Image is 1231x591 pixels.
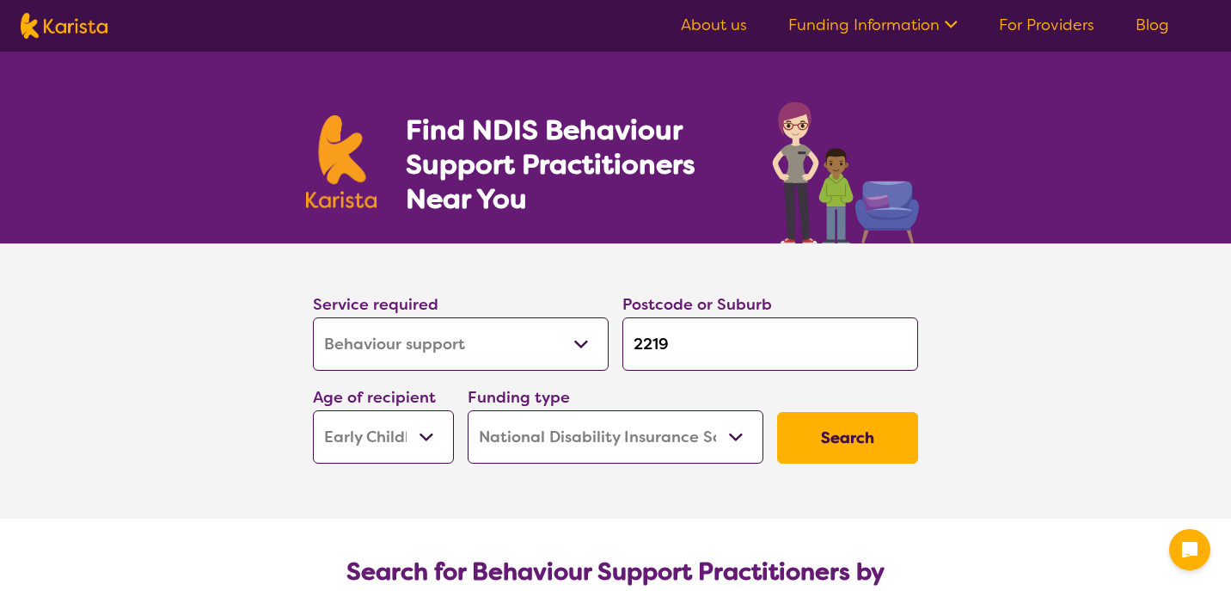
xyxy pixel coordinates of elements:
label: Service required [313,294,438,315]
a: Blog [1136,15,1169,35]
h1: Find NDIS Behaviour Support Practitioners Near You [406,113,738,216]
label: Postcode or Suburb [622,294,772,315]
img: behaviour-support [768,93,925,243]
a: For Providers [999,15,1094,35]
input: Type [622,317,918,371]
button: Search [777,412,918,464]
a: About us [681,15,747,35]
label: Funding type [468,387,570,408]
a: Funding Information [788,15,958,35]
label: Age of recipient [313,387,436,408]
img: Karista logo [306,115,377,208]
img: Karista logo [21,13,107,39]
